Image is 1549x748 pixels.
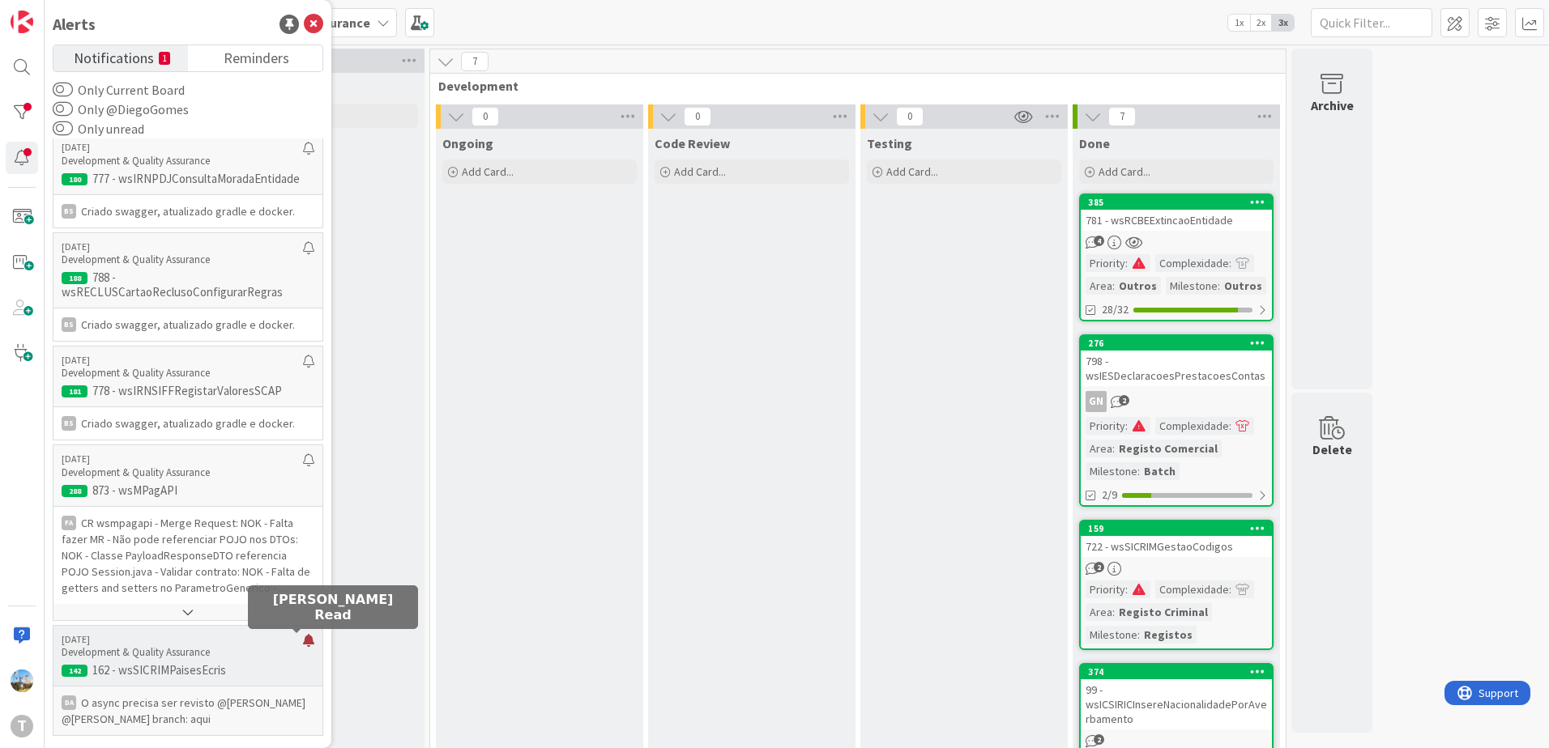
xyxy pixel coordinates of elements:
div: Registos [1140,626,1197,644]
img: Visit kanbanzone.com [11,11,33,33]
span: 2/9 [1102,487,1117,504]
span: 0 [896,107,924,126]
span: Add Card... [1099,164,1150,179]
div: 276 [1081,336,1272,351]
a: [DATE]Development & Quality Assurance180777 - wsIRNPDJConsultaMoradaEntidadeBSCriado swagger, atu... [53,133,323,227]
span: Add Card... [886,164,938,179]
span: 3x [1272,15,1294,31]
span: 28/32 [1102,301,1129,318]
span: : [1125,580,1128,598]
div: Archive [1311,96,1354,115]
div: 722 - wsSICRIMGestaoCodigos [1081,536,1272,557]
p: 778 - wsIRNSIFFRegistarValoresSCAP [62,384,314,398]
span: 7 [1108,107,1136,126]
span: Notifications [74,45,154,68]
div: 142 [62,665,87,677]
p: [DATE] [62,634,303,645]
span: : [1112,603,1115,621]
p: CR wsmpagapi - Merge Request: NOK - Falta fazer MR - Não pode referenciar POJO nos DTOs: NOK - Cl... [62,515,314,596]
span: : [1125,254,1128,272]
span: 4 [1094,236,1104,246]
span: : [1218,277,1220,295]
a: 385781 - wsRCBEExtincaoEntidadePriority:Complexidade:Area:OutrosMilestone:Outros28/32 [1079,193,1274,321]
div: Batch [1140,462,1180,480]
div: Alerts [53,12,96,36]
div: 159 [1088,523,1272,534]
div: 37499 - wsICSIRICInsereNacionalidadePorAverbamento [1081,665,1272,729]
p: 777 - wsIRNPDJConsultaMoradaEntidade [62,172,314,186]
div: 385 [1081,195,1272,210]
span: Done [1079,135,1110,151]
span: 2 [1119,395,1129,406]
div: 781 - wsRCBEExtincaoEntidade [1081,210,1272,231]
span: 7 [461,52,489,71]
span: 0 [472,107,499,126]
img: DG [11,669,33,692]
div: 159722 - wsSICRIMGestaoCodigos [1081,521,1272,557]
p: [DATE] [62,453,303,465]
a: [DATE]Development & Quality Assurance181778 - wsIRNSIFFRegistarValoresSCAPBSCriado swagger, atual... [53,346,323,440]
div: Complexidade [1155,254,1229,272]
div: Complexidade [1155,417,1229,435]
span: : [1125,417,1128,435]
div: Milestone [1086,626,1137,644]
label: Only unread [53,119,144,138]
div: Complexidade [1155,580,1229,598]
span: 2x [1250,15,1272,31]
div: 276798 - wsIESDeclaracoesPrestacoesContas [1081,336,1272,386]
span: : [1229,580,1231,598]
span: Development [438,78,1265,94]
span: : [1229,254,1231,272]
span: Code Review [655,135,730,151]
div: 180 [62,173,87,185]
a: [DATE]Development & Quality Assurance142162 - wsSICRIMPaisesEcrisDAO async precisa ser revisto @[... [53,625,323,736]
label: Only Current Board [53,80,185,100]
div: 385 [1088,197,1272,208]
span: Testing [867,135,912,151]
div: DA [62,695,76,710]
div: Registo Comercial [1115,440,1222,457]
div: BS [62,204,76,219]
p: Criado swagger, atualizado gradle e docker. [62,203,314,219]
a: [DATE]Development & Quality Assurance288873 - wsMPagAPIFACR wsmpagapi - Merge Request: NOK - Falt... [53,444,323,620]
small: 1 [159,52,170,65]
div: 374 [1081,665,1272,679]
a: 159722 - wsSICRIMGestaoCodigosPriority:Complexidade:Area:Registo CriminalMilestone:Registos [1079,520,1274,650]
p: Development & Quality Assurance [62,465,303,480]
p: 873 - wsMPagAPI [62,483,314,498]
div: Priority [1086,580,1125,598]
h5: [PERSON_NAME] Read [254,592,412,623]
p: Development & Quality Assurance [62,253,303,267]
button: Only @DiegoGomes [53,101,73,117]
span: : [1137,462,1140,480]
span: Add Card... [462,164,514,179]
div: Priority [1086,254,1125,272]
p: Development & Quality Assurance [62,645,303,660]
div: Area [1086,277,1112,295]
span: 2 [1094,562,1104,572]
p: Development & Quality Assurance [62,366,303,380]
div: 159 [1081,521,1272,536]
div: 798 - wsIESDeclaracoesPrestacoesContas [1081,351,1272,386]
p: [DATE] [62,355,303,366]
button: Only unread [53,121,73,137]
div: Outros [1220,277,1266,295]
div: Area [1086,440,1112,457]
div: 385781 - wsRCBEExtincaoEntidade [1081,195,1272,231]
span: Reminders [224,45,289,68]
span: 0 [684,107,711,126]
p: Criado swagger, atualizado gradle e docker. [62,415,314,431]
div: 276 [1088,338,1272,349]
p: 788 - wsRECLUSCartaoReclusoConfigurarRegras [62,270,314,300]
p: [DATE] [62,241,303,253]
p: Development & Quality Assurance [62,154,303,168]
span: : [1112,440,1115,457]
label: Only @DiegoGomes [53,100,189,119]
span: 1x [1228,15,1250,31]
div: T [11,715,33,737]
span: : [1137,626,1140,644]
button: Only Current Board [53,82,73,98]
div: 288 [62,485,87,497]
a: [DATE]Development & Quality Assurance188788 - wsRECLUSCartaoReclusoConfigurarRegrasBSCriado swagg... [53,232,323,342]
div: 374 [1088,666,1272,678]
